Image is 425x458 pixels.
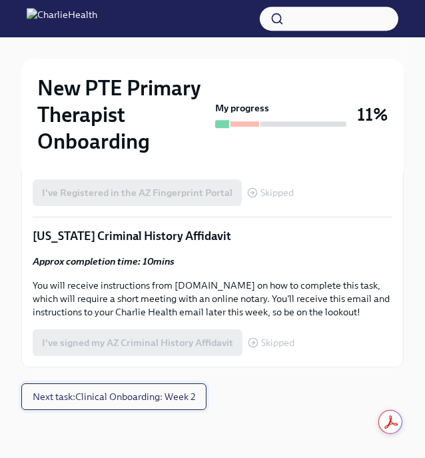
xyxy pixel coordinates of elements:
h2: New PTE Primary Therapist Onboarding [37,75,210,155]
h3: 11% [357,103,388,127]
button: Next task:Clinical Onboarding: Week 2 [21,383,207,410]
span: Skipped [260,188,294,198]
p: [US_STATE] Criminal History Affidavit [33,228,392,244]
p: You will receive instructions from [DOMAIN_NAME] on how to complete this task, which will require... [33,279,392,319]
img: CharlieHealth [27,8,97,29]
strong: Approx completion time: 10mins [33,255,175,267]
strong: My progress [215,101,269,115]
span: Next task : Clinical Onboarding: Week 2 [33,390,195,403]
span: Skipped [261,338,294,348]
